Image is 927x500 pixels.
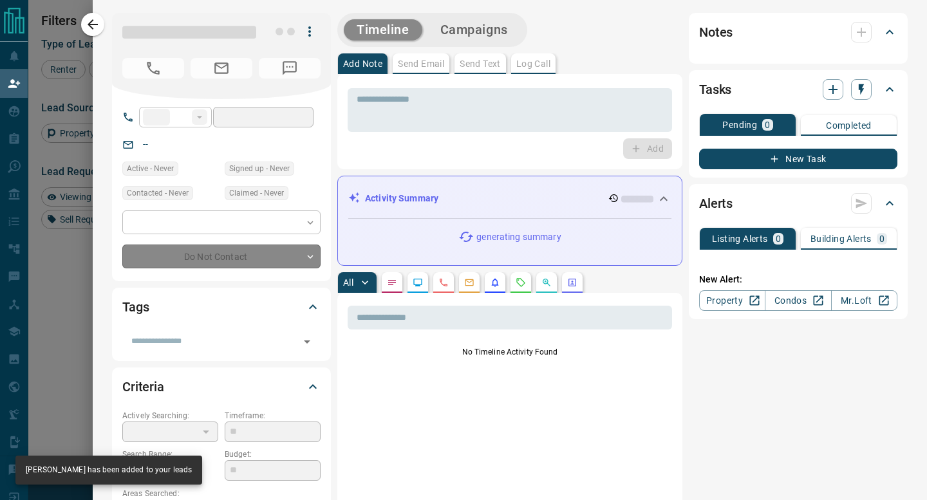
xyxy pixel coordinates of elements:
[191,58,252,79] span: No Email
[143,139,148,149] a: --
[225,410,321,421] p: Timeframe:
[343,278,353,287] p: All
[122,245,321,268] div: Do Not Contact
[879,234,885,243] p: 0
[122,297,149,317] h2: Tags
[516,277,526,288] svg: Requests
[387,277,397,288] svg: Notes
[699,290,765,311] a: Property
[229,187,284,199] span: Claimed - Never
[122,410,218,421] p: Actively Searching:
[122,58,184,79] span: No Number
[699,79,731,100] h2: Tasks
[427,19,521,41] button: Campaigns
[810,234,872,243] p: Building Alerts
[259,58,321,79] span: No Number
[699,193,733,214] h2: Alerts
[490,277,500,288] svg: Listing Alerts
[413,277,423,288] svg: Lead Browsing Activity
[343,59,382,68] p: Add Note
[122,371,321,402] div: Criteria
[699,17,897,48] div: Notes
[26,459,192,481] div: [PERSON_NAME] has been added to your leads
[127,162,174,175] span: Active - Never
[298,333,316,351] button: Open
[344,19,422,41] button: Timeline
[127,187,189,199] span: Contacted - Never
[348,187,671,210] div: Activity Summary
[225,449,321,460] p: Budget:
[765,290,831,311] a: Condos
[567,277,577,288] svg: Agent Actions
[476,230,561,244] p: generating summary
[229,162,290,175] span: Signed up - Never
[438,277,449,288] svg: Calls
[122,449,218,460] p: Search Range:
[464,277,474,288] svg: Emails
[722,120,757,129] p: Pending
[541,277,552,288] svg: Opportunities
[122,376,164,397] h2: Criteria
[122,488,321,499] p: Areas Searched:
[699,273,897,286] p: New Alert:
[122,292,321,322] div: Tags
[348,346,672,358] p: No Timeline Activity Found
[699,74,897,105] div: Tasks
[699,149,897,169] button: New Task
[776,234,781,243] p: 0
[831,290,897,311] a: Mr.Loft
[765,120,770,129] p: 0
[712,234,768,243] p: Listing Alerts
[699,188,897,219] div: Alerts
[699,22,733,42] h2: Notes
[826,121,872,130] p: Completed
[365,192,438,205] p: Activity Summary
